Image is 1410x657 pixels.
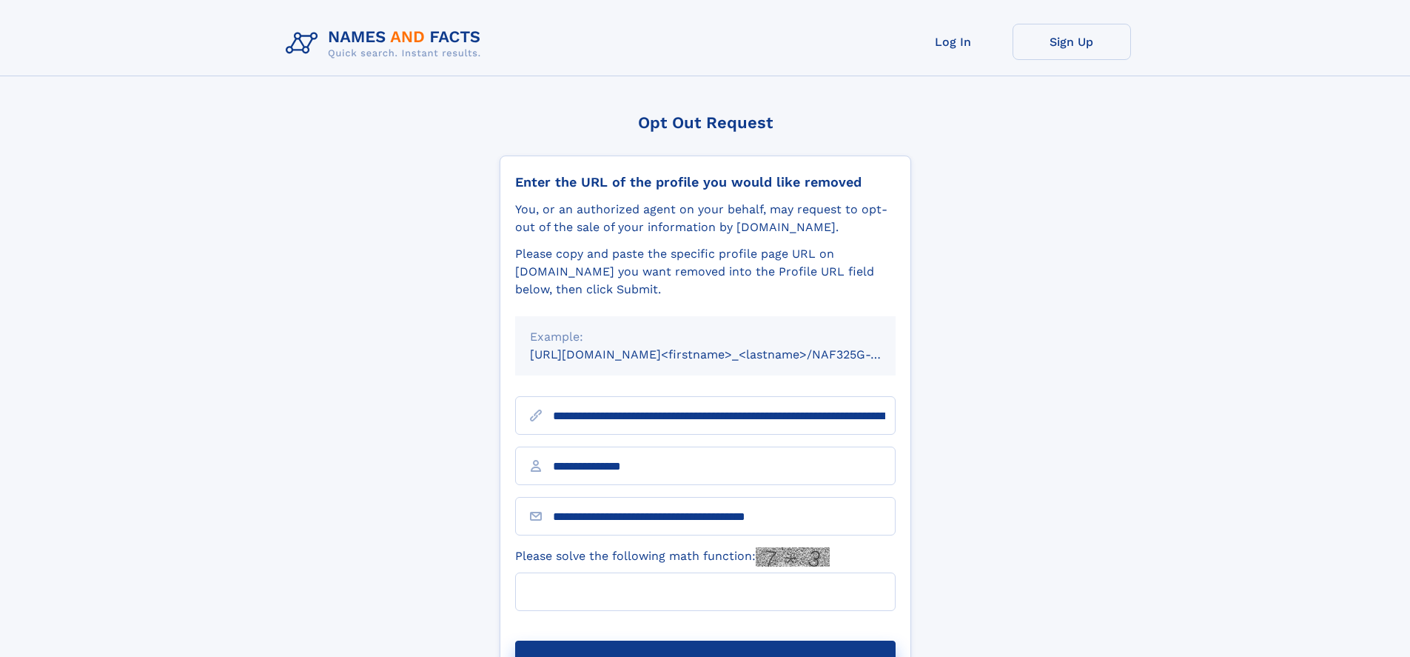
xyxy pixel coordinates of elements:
[515,174,896,190] div: Enter the URL of the profile you would like removed
[515,547,830,567] label: Please solve the following math function:
[1013,24,1131,60] a: Sign Up
[894,24,1013,60] a: Log In
[515,201,896,236] div: You, or an authorized agent on your behalf, may request to opt-out of the sale of your informatio...
[530,328,881,346] div: Example:
[280,24,493,64] img: Logo Names and Facts
[500,113,911,132] div: Opt Out Request
[530,347,924,361] small: [URL][DOMAIN_NAME]<firstname>_<lastname>/NAF325G-xxxxxxxx
[515,245,896,299] div: Please copy and paste the specific profile page URL on [DOMAIN_NAME] you want removed into the Pr...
